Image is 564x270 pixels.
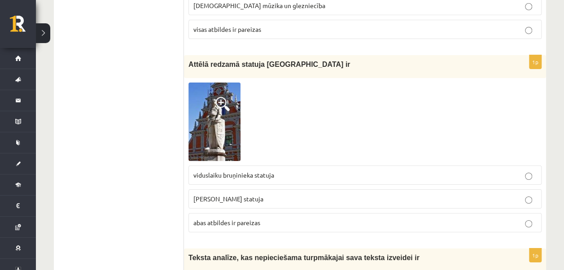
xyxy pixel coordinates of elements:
[188,83,240,161] img: 1.jpg
[193,171,274,179] span: viduslaiku bruņinieka statuja
[525,220,532,227] input: abas atbildes ir pareizas
[529,248,542,262] p: 1p
[188,254,420,261] span: Teksta analīze, kas nepieciešama turpmākajai sava teksta izveidei ir
[525,196,532,204] input: [PERSON_NAME] statuja
[525,173,532,180] input: viduslaiku bruņinieka statuja
[193,218,260,226] span: abas atbildes ir pareizas
[525,27,532,34] input: visas atbildes ir pareizas
[188,61,350,68] span: Attēlā redzamā statuja [GEOGRAPHIC_DATA] ir
[529,55,542,69] p: 1p
[525,3,532,10] input: [DEMOGRAPHIC_DATA] mūzika un glezniecība
[193,1,325,9] span: [DEMOGRAPHIC_DATA] mūzika un glezniecība
[193,195,263,203] span: [PERSON_NAME] statuja
[193,25,261,33] span: visas atbildes ir pareizas
[10,16,36,38] a: Rīgas 1. Tālmācības vidusskola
